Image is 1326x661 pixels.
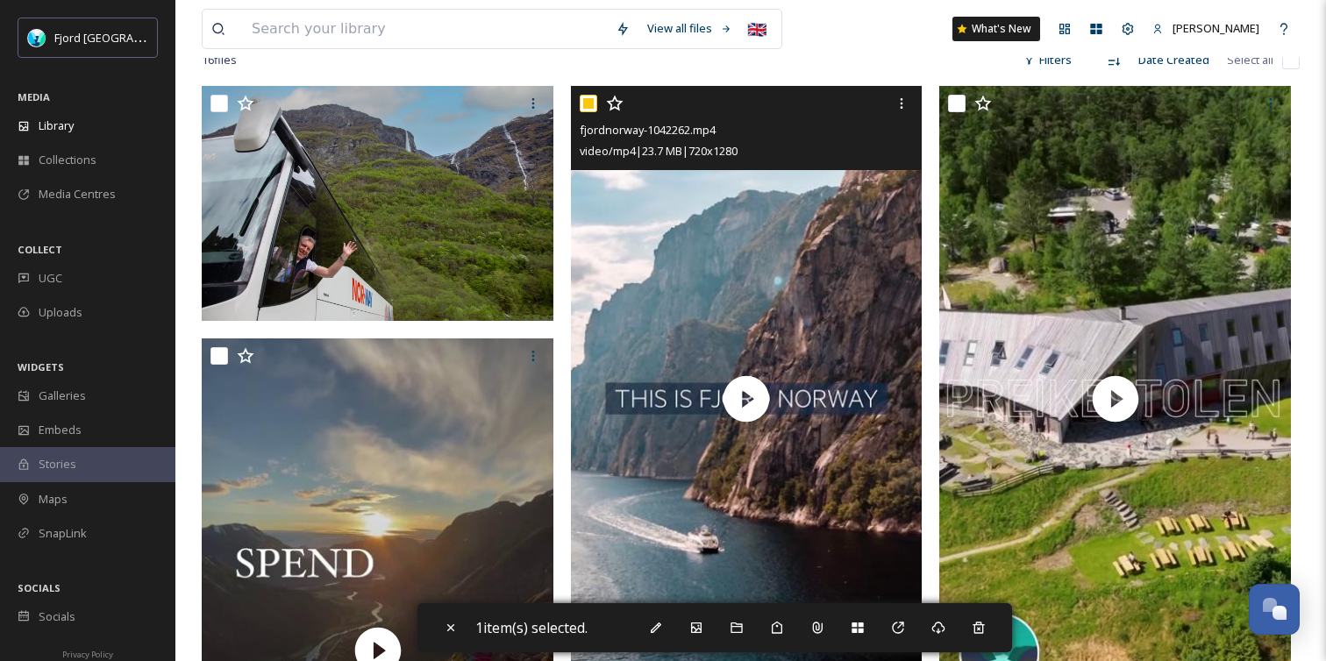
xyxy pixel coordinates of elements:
[952,17,1040,41] a: What's New
[39,525,87,542] span: SnapLink
[638,11,741,46] a: View all files
[39,152,96,168] span: Collections
[39,387,86,404] span: Galleries
[1227,52,1273,68] span: Select all
[475,618,588,637] span: 1 item(s) selected.
[18,581,61,594] span: SOCIALS
[1015,43,1080,77] div: Filters
[243,10,607,48] input: Search your library
[39,304,82,321] span: Uploads
[202,52,237,68] span: 16 file s
[39,186,116,203] span: Media Centres
[580,143,738,159] span: video/mp4 | 23.7 MB | 720 x 1280
[18,243,62,256] span: COLLECT
[741,13,773,45] div: 🇬🇧
[18,90,50,103] span: MEDIA
[39,422,82,438] span: Embeds
[39,456,76,473] span: Stories
[28,29,46,46] img: fn-logo-2023%201.svg
[39,491,68,508] span: Maps
[18,360,64,373] span: WIDGETS
[1249,584,1300,635] button: Open Chat
[39,608,75,625] span: Socials
[202,86,553,320] img: Fjord 1.avif
[39,270,62,287] span: UGC
[1130,43,1218,77] div: Date Created
[39,117,74,134] span: Library
[62,649,113,660] span: Privacy Policy
[1144,11,1268,46] a: [PERSON_NAME]
[580,122,716,138] span: fjordnorway-1042262.mp4
[54,29,195,46] span: Fjord [GEOGRAPHIC_DATA]
[1173,20,1259,36] span: [PERSON_NAME]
